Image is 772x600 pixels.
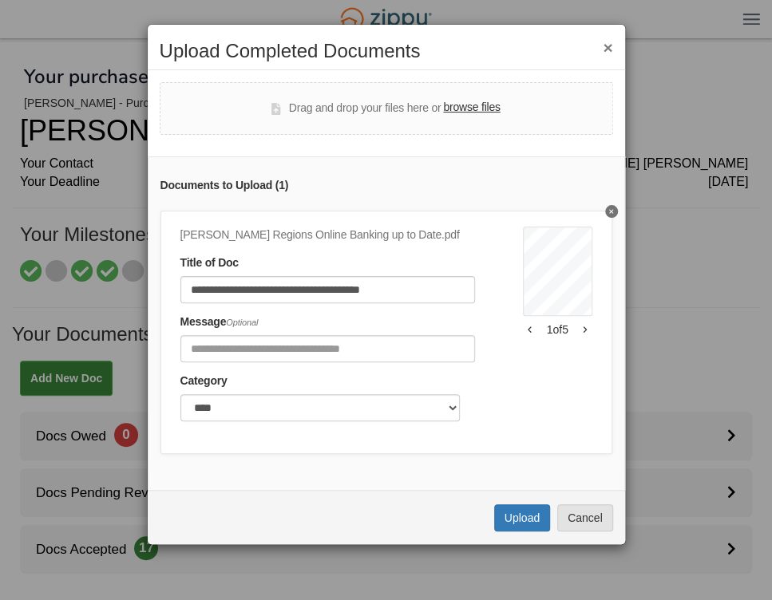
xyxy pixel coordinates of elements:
label: Title of Doc [180,255,239,272]
div: 1 of 5 [523,322,592,337]
label: Message [180,314,259,331]
label: browse files [443,99,500,116]
button: Cancel [557,504,613,531]
button: Delete S. Eagan Regions Online Banking up to Date [605,205,618,218]
span: Optional [226,318,258,327]
button: Upload [494,504,550,531]
input: Include any comments on this document [180,335,475,362]
div: Documents to Upload ( 1 ) [160,177,612,195]
h2: Upload Completed Documents [160,41,613,61]
div: [PERSON_NAME] Regions Online Banking up to Date.pdf [180,227,475,244]
select: Category [180,394,460,421]
input: Document Title [180,276,475,303]
label: Category [180,373,228,390]
button: × [603,39,612,56]
div: Drag and drop your files here or [271,99,500,118]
